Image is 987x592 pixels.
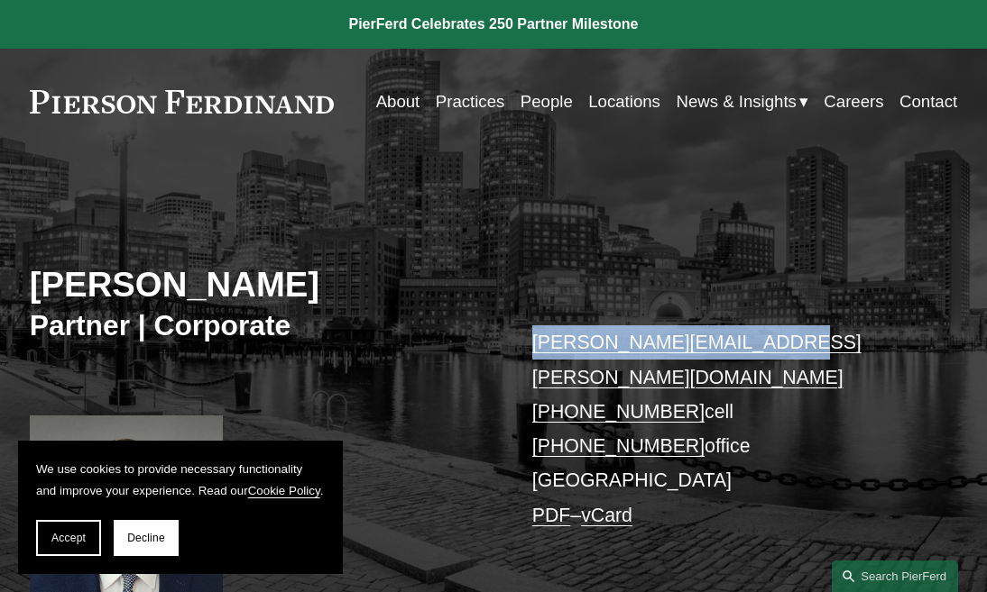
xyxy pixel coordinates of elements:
[521,85,573,118] a: People
[51,532,86,544] span: Accept
[18,441,343,574] section: Cookie banner
[581,505,632,526] a: vCard
[676,85,807,118] a: folder dropdown
[899,85,957,118] a: Contact
[832,560,958,592] a: Search this site
[36,459,325,502] p: We use cookies to provide necessary functionality and improve your experience. Read our .
[824,85,883,118] a: Careers
[114,520,179,556] button: Decline
[30,308,493,343] h3: Partner | Corporate
[127,532,165,544] span: Decline
[588,85,660,118] a: Locations
[30,264,493,305] h2: [PERSON_NAME]
[532,325,919,533] p: cell office [GEOGRAPHIC_DATA] –
[248,484,320,497] a: Cookie Policy
[36,520,101,556] button: Accept
[676,87,796,117] span: News & Insights
[532,505,571,526] a: PDF
[532,435,705,457] a: [PHONE_NUMBER]
[436,85,505,118] a: Practices
[532,332,862,387] a: [PERSON_NAME][EMAIL_ADDRESS][PERSON_NAME][DOMAIN_NAME]
[376,85,420,118] a: About
[532,401,705,423] a: [PHONE_NUMBER]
